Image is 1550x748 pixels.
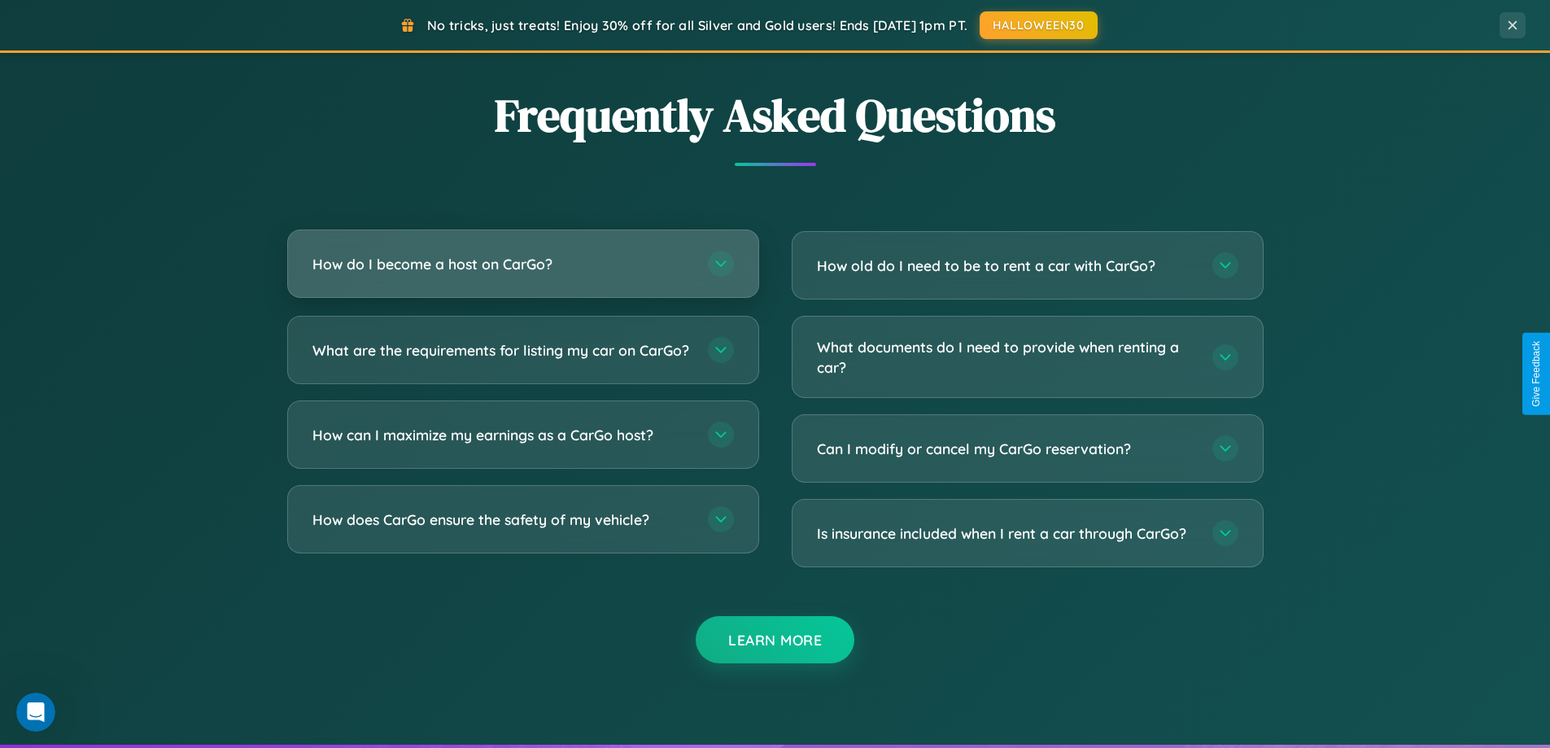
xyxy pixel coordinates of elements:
h3: How old do I need to be to rent a car with CarGo? [817,256,1196,276]
h3: What are the requirements for listing my car on CarGo? [312,340,692,361]
button: HALLOWEEN30 [980,11,1098,39]
iframe: Intercom live chat [16,693,55,732]
h3: What documents do I need to provide when renting a car? [817,337,1196,377]
button: Learn More [696,616,854,663]
h3: How do I become a host on CarGo? [312,254,692,274]
span: No tricks, just treats! Enjoy 30% off for all Silver and Gold users! Ends [DATE] 1pm PT. [427,17,967,33]
div: Give Feedback [1530,341,1542,407]
h3: How does CarGo ensure the safety of my vehicle? [312,510,692,530]
h3: Is insurance included when I rent a car through CarGo? [817,523,1196,544]
h2: Frequently Asked Questions [287,84,1264,147]
h3: Can I modify or cancel my CarGo reservation? [817,439,1196,459]
h3: How can I maximize my earnings as a CarGo host? [312,425,692,445]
